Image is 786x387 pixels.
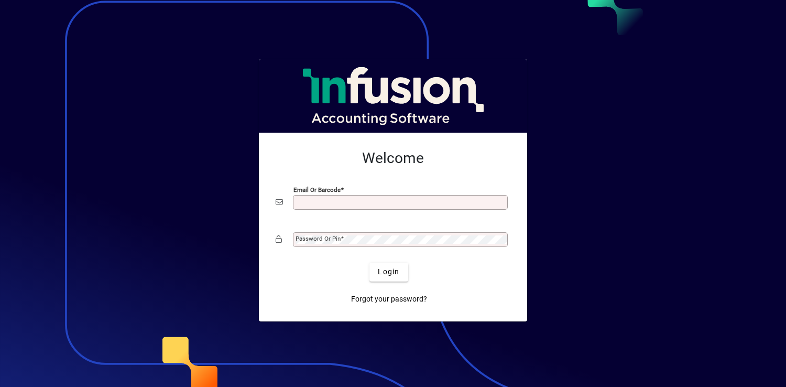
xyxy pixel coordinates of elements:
[351,294,427,305] span: Forgot your password?
[276,149,510,167] h2: Welcome
[296,235,341,242] mat-label: Password or Pin
[369,263,408,282] button: Login
[378,266,399,277] span: Login
[347,290,431,309] a: Forgot your password?
[293,186,341,193] mat-label: Email or Barcode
